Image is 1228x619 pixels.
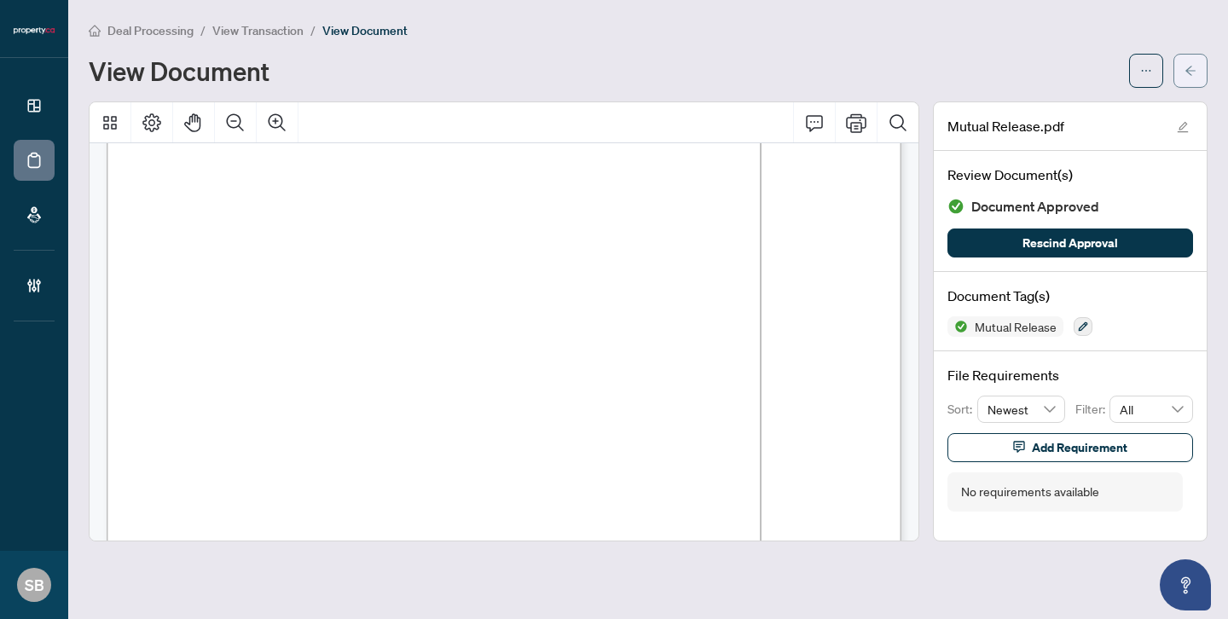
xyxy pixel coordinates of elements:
[947,286,1193,306] h4: Document Tag(s)
[14,26,55,36] img: logo
[107,23,194,38] span: Deal Processing
[1185,65,1196,77] span: arrow-left
[988,396,1056,422] span: Newest
[1160,559,1211,610] button: Open asap
[1022,229,1118,257] span: Rescind Approval
[947,165,1193,185] h4: Review Document(s)
[89,25,101,37] span: home
[947,198,964,215] img: Document Status
[947,400,977,419] p: Sort:
[25,573,44,597] span: SB
[89,57,269,84] h1: View Document
[212,23,304,38] span: View Transaction
[1140,65,1152,77] span: ellipsis
[971,195,1099,218] span: Document Approved
[1032,434,1127,461] span: Add Requirement
[947,116,1064,136] span: Mutual Release.pdf
[947,433,1193,462] button: Add Requirement
[947,316,968,337] img: Status Icon
[947,365,1193,385] h4: File Requirements
[1177,121,1189,133] span: edit
[310,20,316,40] li: /
[947,229,1193,257] button: Rescind Approval
[1075,400,1109,419] p: Filter:
[961,483,1099,501] div: No requirements available
[322,23,408,38] span: View Document
[1120,396,1183,422] span: All
[200,20,206,40] li: /
[968,321,1063,333] span: Mutual Release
